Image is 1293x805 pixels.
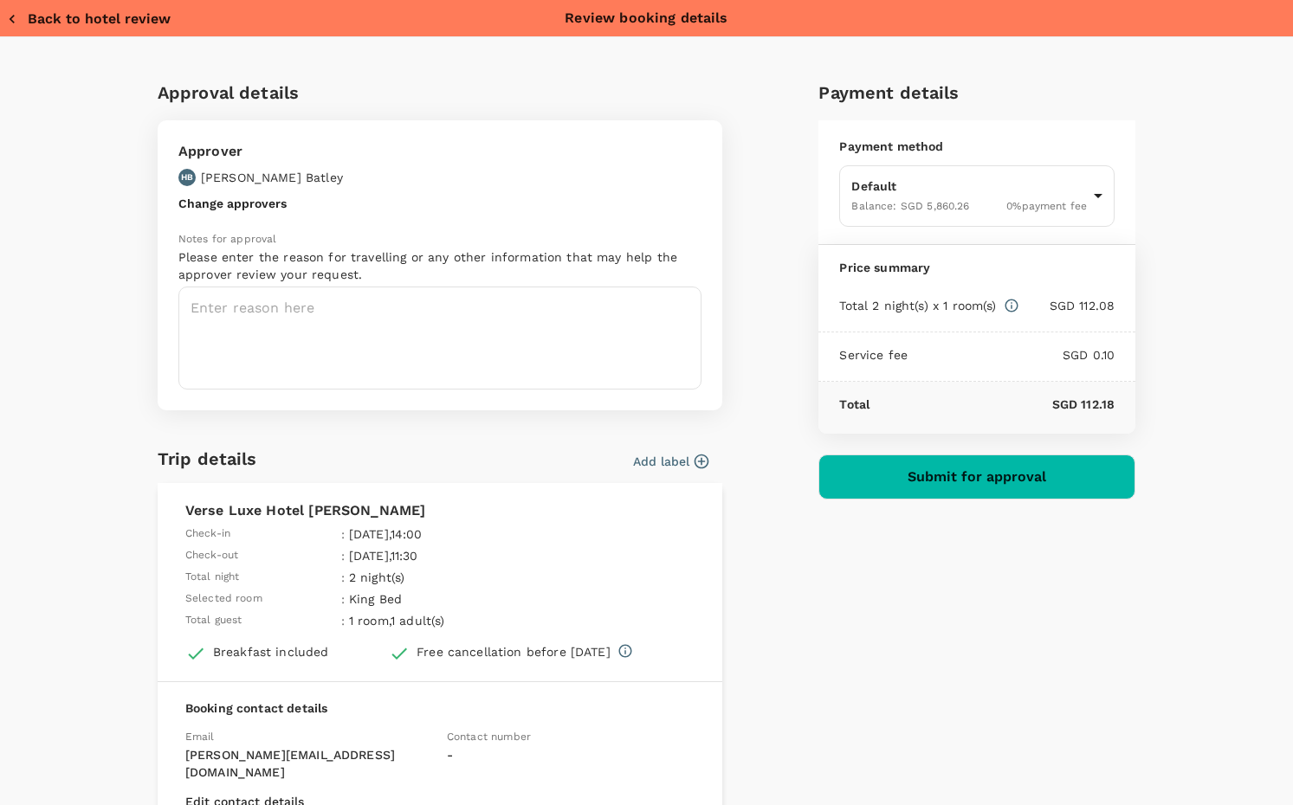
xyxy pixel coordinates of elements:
p: Approver [178,141,343,162]
p: SGD 112.08 [1019,297,1115,314]
span: : [341,547,345,564]
p: Review booking details [565,8,727,29]
p: HB [181,171,193,184]
span: : [341,612,345,629]
span: 0 % payment fee [1006,200,1087,212]
button: Change approvers [178,196,287,210]
p: [PERSON_NAME] Batley [201,169,343,186]
p: SGD 112.18 [870,396,1115,413]
p: Payment method [839,138,1115,155]
p: Price summary [839,259,1115,276]
h6: Trip details [158,445,257,473]
table: simple table [185,521,542,629]
p: 2 night(s) [349,569,538,586]
span: Total night [185,569,240,586]
button: Add label [633,453,708,470]
span: Email [185,731,215,743]
div: Breakfast included [213,643,329,660]
p: Please enter the reason for travelling or any other information that may help the approver review... [178,248,701,283]
p: Total [839,396,870,413]
span: Contact number [447,731,531,743]
h6: Approval details [158,79,722,106]
p: Default [851,177,1087,195]
p: Service fee [839,346,908,364]
span: Check-in [185,525,230,543]
p: [PERSON_NAME][EMAIL_ADDRESS][DOMAIN_NAME] [185,746,433,781]
div: DefaultBalance: SGD 5,860.260%payment fee [839,165,1115,227]
p: Verse Luxe Hotel [PERSON_NAME] [185,500,695,521]
button: Submit for approval [818,454,1135,499]
svg: Full refund before 2025-08-23 00:00 Cancelation after 2025-08-23 00:00, cancelation fee of SGD 52... [617,643,633,659]
span: Balance : SGD 5,860.26 [851,200,969,212]
p: SGD 0.10 [908,346,1115,364]
h6: Payment details [818,79,1135,106]
div: Free cancellation before [DATE] [417,643,611,660]
span: : [341,590,345,608]
p: King Bed [349,590,538,608]
span: Selected room [185,590,262,608]
span: Total guest [185,612,242,629]
span: Check-out [185,547,238,564]
p: Booking contact details [185,699,695,717]
span: : [341,525,345,543]
p: - [447,746,695,763]
p: Notes for approval [178,231,701,248]
p: Total 2 night(s) x 1 room(s) [839,297,996,314]
p: [DATE] , 14:00 [349,525,538,543]
p: [DATE] , 11:30 [349,547,538,564]
button: Back to hotel review [7,10,171,28]
span: : [341,569,345,586]
p: 1 room , 1 adult(s) [349,612,538,629]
